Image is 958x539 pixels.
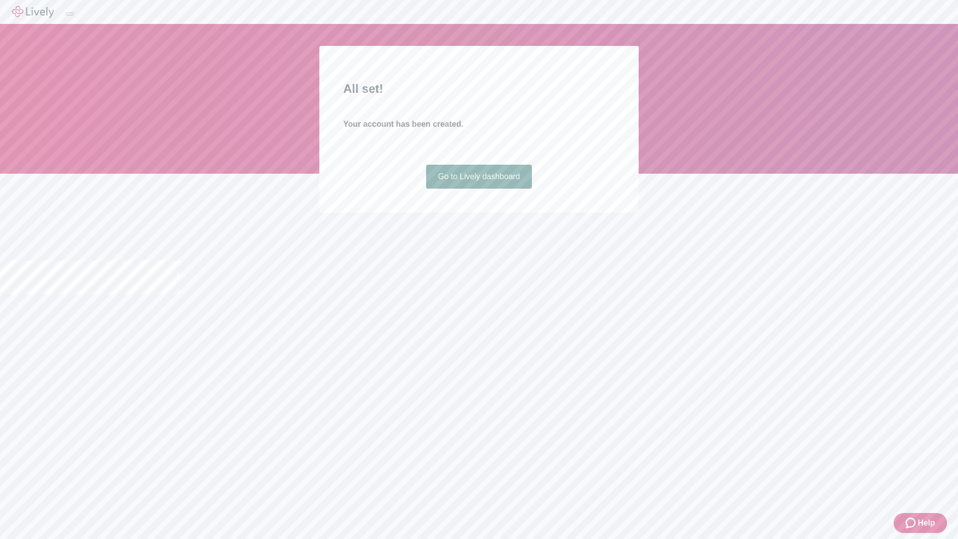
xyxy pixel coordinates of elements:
[894,513,947,533] button: Zendesk support iconHelp
[343,80,615,98] h2: All set!
[906,517,918,529] svg: Zendesk support icon
[66,12,74,15] button: Log out
[12,6,54,18] img: Lively
[426,165,532,189] a: Go to Lively dashboard
[918,517,935,529] span: Help
[343,118,615,130] h4: Your account has been created.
